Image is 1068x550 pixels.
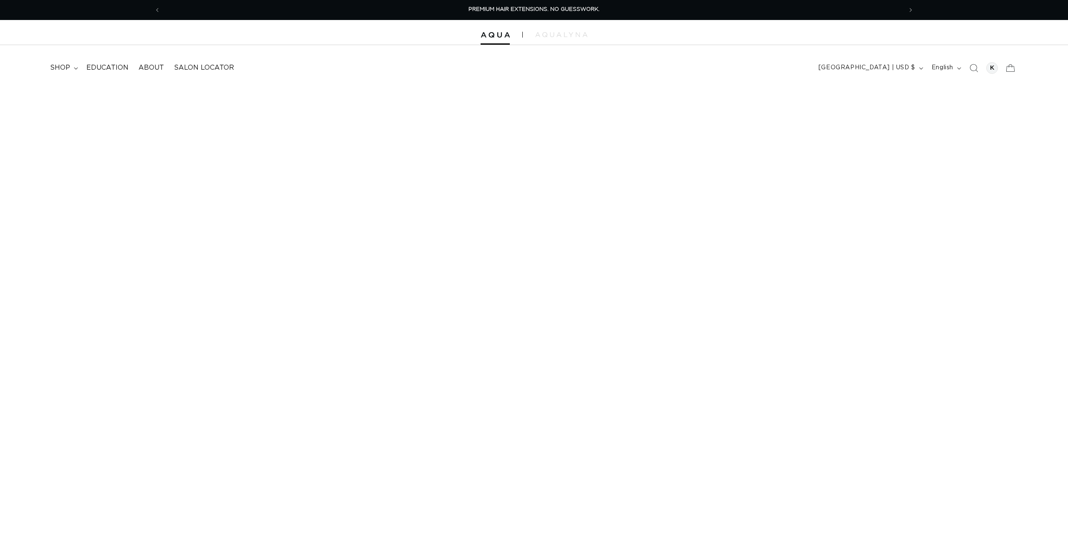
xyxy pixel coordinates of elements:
[927,60,965,76] button: English
[932,63,953,72] span: English
[50,63,70,72] span: shop
[902,2,920,18] button: Next announcement
[469,7,599,12] span: PREMIUM HAIR EXTENSIONS. NO GUESSWORK.
[169,58,239,77] a: Salon Locator
[535,32,587,37] img: aqualyna.com
[148,2,166,18] button: Previous announcement
[45,58,81,77] summary: shop
[86,63,128,72] span: Education
[133,58,169,77] a: About
[81,58,133,77] a: Education
[174,63,234,72] span: Salon Locator
[819,63,915,72] span: [GEOGRAPHIC_DATA] | USD $
[965,59,983,77] summary: Search
[814,60,927,76] button: [GEOGRAPHIC_DATA] | USD $
[139,63,164,72] span: About
[481,32,510,38] img: Aqua Hair Extensions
